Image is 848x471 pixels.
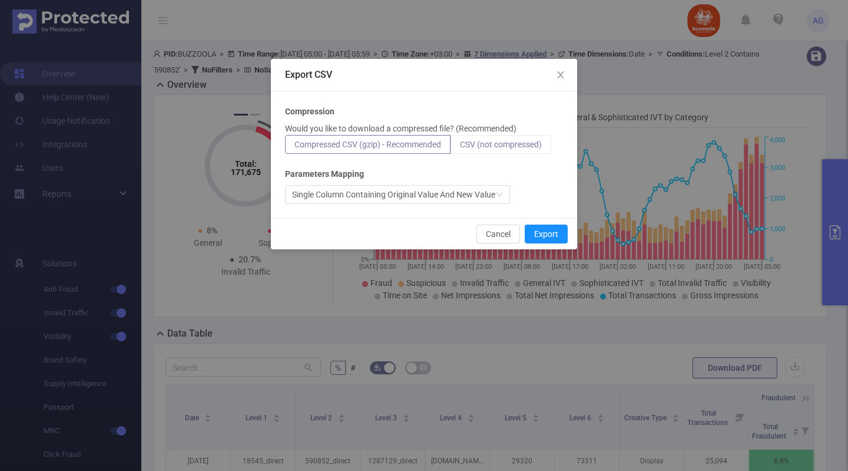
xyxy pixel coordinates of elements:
[285,68,563,81] div: Export CSV
[460,140,542,149] span: CSV (not compressed)
[285,106,334,118] b: Compression
[556,70,565,80] i: icon: close
[476,225,520,243] button: Cancel
[525,225,568,243] button: Export
[496,191,503,199] i: icon: down
[285,123,516,135] p: Would you like to download a compressed file? (Recommended)
[285,168,364,180] b: Parameters Mapping
[544,59,577,92] button: Close
[292,186,495,203] div: Single Column Containing Original Value And New Value
[294,140,441,149] span: Compressed CSV (gzip) - Recommended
